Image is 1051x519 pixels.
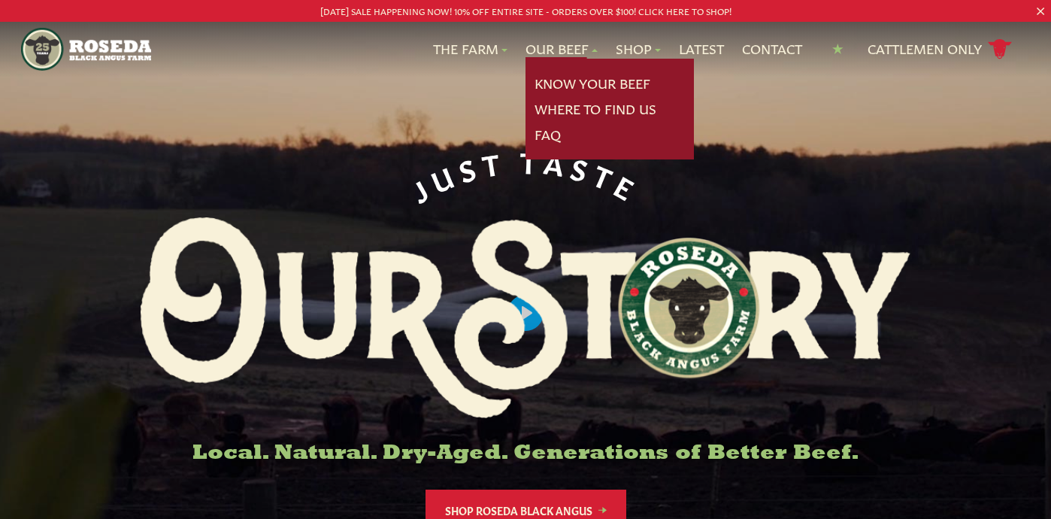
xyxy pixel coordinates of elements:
span: S [568,150,598,185]
img: https://roseda.com/wp-content/uploads/2021/05/roseda-25-header.png [21,28,151,71]
span: T [480,145,507,178]
span: A [543,145,573,179]
span: T [519,144,544,175]
a: Where To Find Us [535,99,656,119]
a: Know Your Beef [535,74,650,93]
span: S [455,150,485,185]
span: J [405,169,437,205]
a: Latest [679,39,724,59]
div: JUST TASTE [404,144,647,205]
span: U [426,156,462,195]
a: FAQ [535,125,561,144]
a: Contact [742,39,802,59]
a: Shop [616,39,661,59]
nav: Main Navigation [21,22,1030,77]
p: [DATE] SALE HAPPENING NOW! 10% OFF ENTIRE SITE - ORDERS OVER $100! CLICK HERE TO SHOP! [53,3,998,19]
span: T [589,157,622,194]
a: The Farm [433,39,507,59]
span: E [611,168,646,205]
a: Cattlemen Only [868,36,1012,62]
a: Our Beef [525,39,598,59]
h6: Local. Natural. Dry-Aged. Generations of Better Beef. [141,442,910,466]
img: Roseda Black Aangus Farm [141,217,910,419]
